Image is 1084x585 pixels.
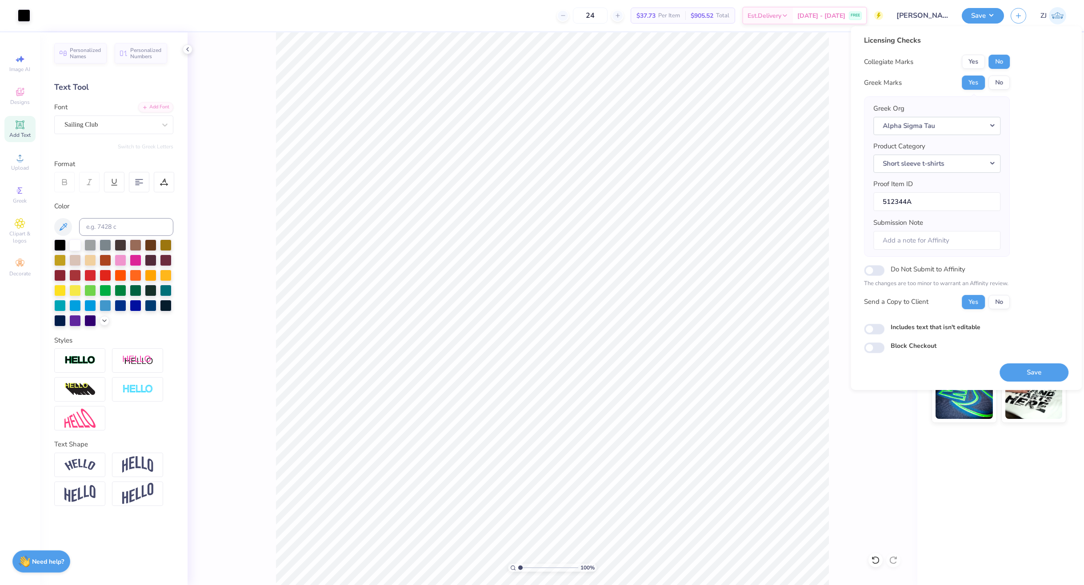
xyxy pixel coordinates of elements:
button: Save [962,8,1004,24]
img: Zhor Junavee Antocan [1049,7,1066,24]
label: Greek Org [873,103,904,114]
a: ZJ [1040,7,1066,24]
span: Clipart & logos [4,230,36,244]
span: $37.73 [636,11,656,20]
p: The changes are too minor to warrant an Affinity review. [864,279,1010,288]
button: Yes [962,76,985,90]
button: Yes [962,55,985,69]
input: Add a note for Affinity [873,231,1000,250]
span: Total [716,11,729,20]
span: $905.52 [691,11,713,20]
button: No [988,295,1010,309]
img: Water based Ink [1005,374,1063,419]
img: Free Distort [64,409,96,428]
div: Text Shape [54,439,173,450]
img: Arch [122,456,153,473]
div: Licensing Checks [864,35,1010,46]
input: – – [573,8,608,24]
img: Arc [64,459,96,471]
label: Block Checkout [891,341,936,350]
span: Personalized Numbers [130,47,162,60]
div: Greek Marks [864,78,902,88]
label: Submission Note [873,218,923,228]
div: Add Font [138,102,173,112]
label: Includes text that isn't editable [891,322,980,332]
input: e.g. 7428 c [79,218,173,236]
span: Image AI [10,66,31,73]
div: Text Tool [54,81,173,93]
button: Alpha Sigma Tau [873,117,1000,135]
span: ZJ [1040,11,1047,21]
span: 100 % [580,564,595,572]
span: FREE [851,12,860,19]
button: Yes [962,295,985,309]
span: Per Item [658,11,680,20]
strong: Need help? [32,557,64,566]
div: Color [54,201,173,211]
label: Proof Item ID [873,179,913,189]
img: Stroke [64,355,96,366]
span: Decorate [9,270,31,277]
div: Format [54,159,174,169]
span: Greek [13,197,27,204]
span: Add Text [9,131,31,139]
img: Negative Space [122,384,153,394]
button: Short sleeve t-shirts [873,155,1000,173]
span: Designs [10,99,30,106]
img: Rise [122,483,153,505]
span: Est. Delivery [748,11,781,20]
label: Product Category [873,141,925,151]
img: Shadow [122,355,153,366]
img: Flag [64,485,96,502]
button: No [988,55,1010,69]
span: [DATE] - [DATE] [797,11,845,20]
label: Font [54,102,68,112]
button: Switch to Greek Letters [118,143,173,150]
img: Glow in the Dark Ink [936,374,993,419]
div: Collegiate Marks [864,57,913,67]
img: 3d Illusion [64,382,96,397]
div: Styles [54,335,173,346]
span: Personalized Names [70,47,101,60]
span: Upload [11,164,29,171]
input: Untitled Design [890,7,955,24]
label: Do Not Submit to Affinity [891,263,965,275]
button: Save [1000,363,1068,382]
button: No [988,76,1010,90]
div: Send a Copy to Client [864,297,928,307]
